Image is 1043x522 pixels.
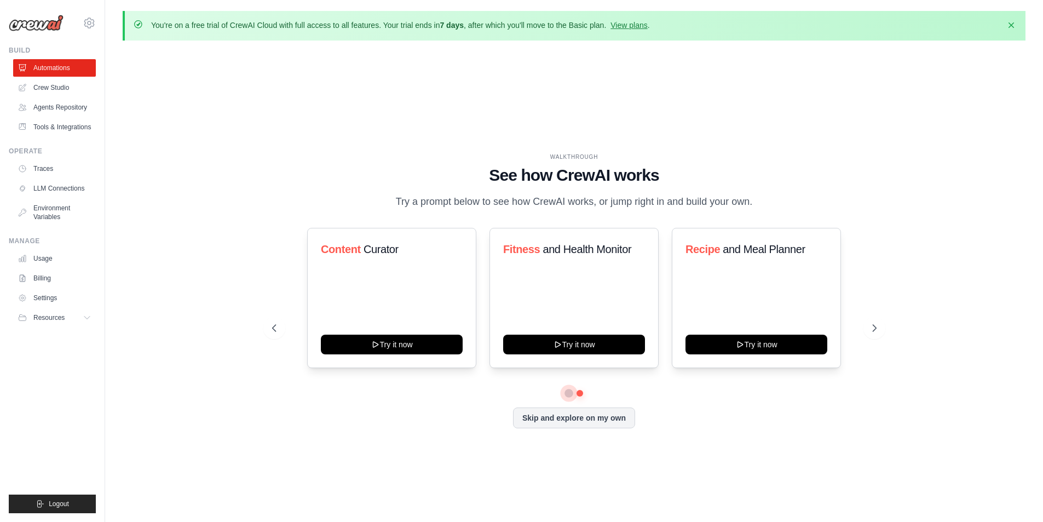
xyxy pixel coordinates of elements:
[390,194,758,210] p: Try a prompt below to see how CrewAI works, or jump right in and build your own.
[723,243,805,255] span: and Meal Planner
[13,59,96,77] a: Automations
[49,500,69,508] span: Logout
[440,21,464,30] strong: 7 days
[13,118,96,136] a: Tools & Integrations
[503,335,645,354] button: Try it now
[272,165,877,185] h1: See how CrewAI works
[13,180,96,197] a: LLM Connections
[503,243,540,255] span: Fitness
[685,335,827,354] button: Try it now
[13,160,96,177] a: Traces
[13,199,96,226] a: Environment Variables
[9,15,64,31] img: Logo
[33,313,65,322] span: Resources
[685,243,720,255] span: Recipe
[272,153,877,161] div: WALKTHROUGH
[9,495,96,513] button: Logout
[9,147,96,156] div: Operate
[363,243,398,255] span: Curator
[13,269,96,287] a: Billing
[13,309,96,326] button: Resources
[9,46,96,55] div: Build
[321,243,361,255] span: Content
[543,243,631,255] span: and Health Monitor
[13,99,96,116] a: Agents Repository
[151,20,650,31] p: You're on a free trial of CrewAI Cloud with full access to all features. Your trial ends in , aft...
[13,79,96,96] a: Crew Studio
[513,408,635,428] button: Skip and explore on my own
[13,250,96,267] a: Usage
[610,21,647,30] a: View plans
[321,335,463,354] button: Try it now
[13,289,96,307] a: Settings
[9,237,96,245] div: Manage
